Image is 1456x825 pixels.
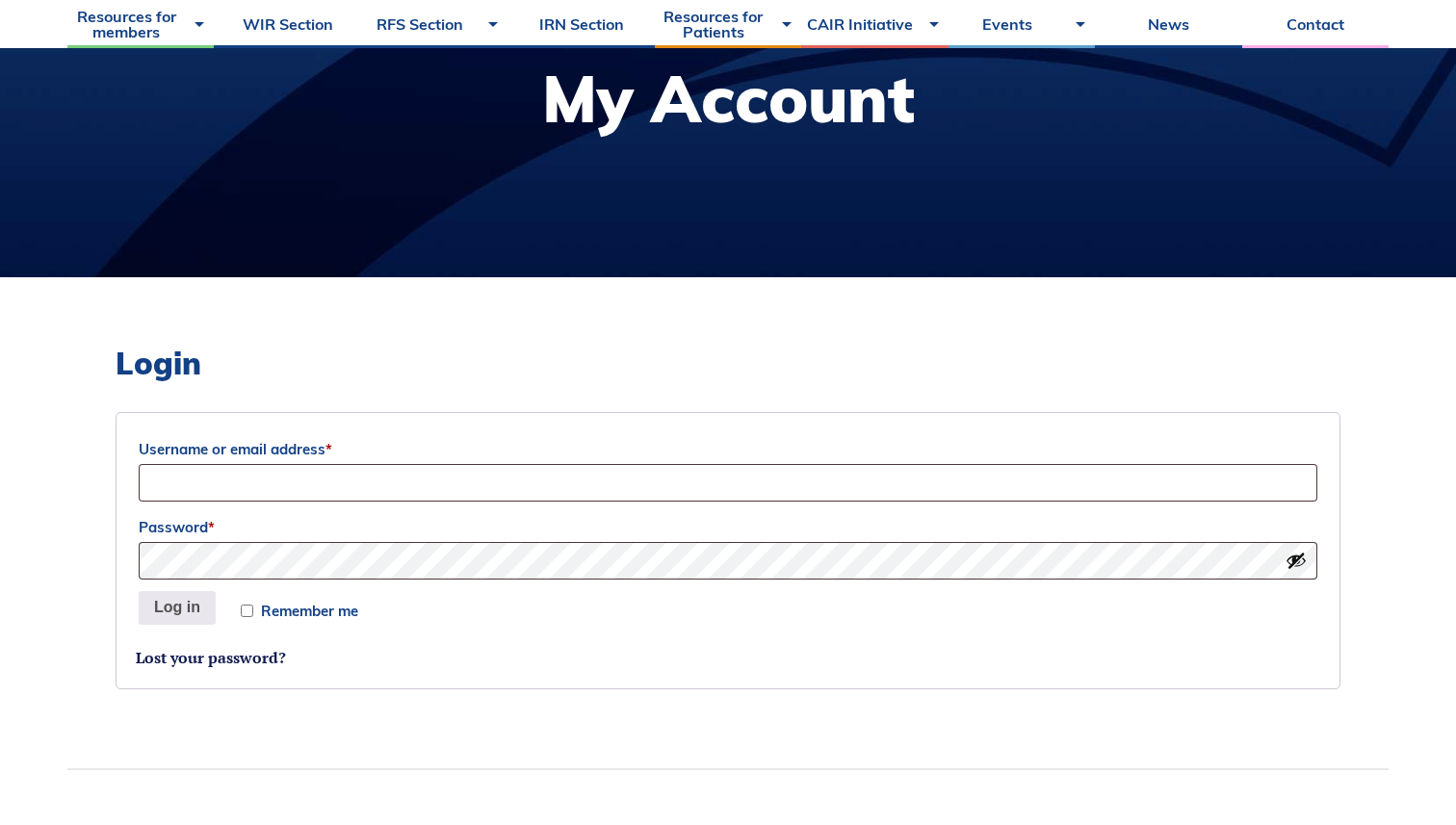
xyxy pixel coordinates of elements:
[241,605,253,617] input: Remember me
[136,647,286,668] a: Lost your password?
[139,513,1317,542] label: Password
[139,435,1317,464] label: Username or email address
[116,345,1340,381] h2: Login
[261,604,358,618] span: Remember me
[542,66,915,131] h1: My Account
[139,591,216,626] button: Log in
[1286,550,1307,571] button: Show password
